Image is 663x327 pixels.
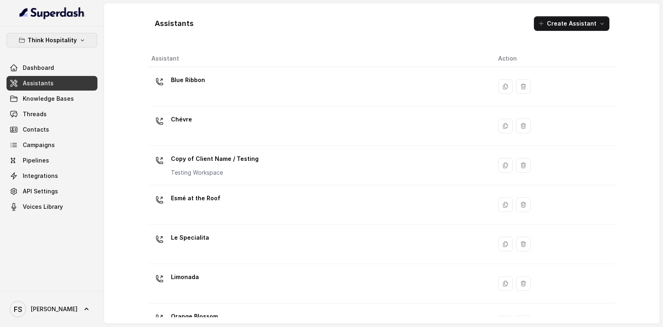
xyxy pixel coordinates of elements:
p: Testing Workspace [171,169,259,177]
a: Integrations [6,169,97,183]
a: Pipelines [6,153,97,168]
p: Copy of Client Name / Testing [171,152,259,165]
span: Dashboard [23,64,54,72]
th: Assistant [148,50,492,67]
a: Knowledge Bases [6,91,97,106]
span: Threads [23,110,47,118]
a: Dashboard [6,61,97,75]
p: Le Specialita [171,231,209,244]
span: API Settings [23,187,58,195]
span: Integrations [23,172,58,180]
span: Pipelines [23,156,49,165]
a: API Settings [6,184,97,199]
img: light.svg [19,6,85,19]
a: Contacts [6,122,97,137]
p: Esmé at the Roof [171,192,220,205]
h1: Assistants [155,17,194,30]
a: Voices Library [6,199,97,214]
p: Orange Blossom [171,310,218,323]
span: Campaigns [23,141,55,149]
a: Campaigns [6,138,97,152]
p: Limonada [171,271,199,284]
span: Contacts [23,126,49,134]
p: Blue Ribbon [171,74,205,87]
p: Chévre [171,113,192,126]
span: Voices Library [23,203,63,211]
span: [PERSON_NAME] [31,305,78,313]
a: Threads [6,107,97,121]
span: Knowledge Bases [23,95,74,103]
button: Create Assistant [534,16,609,31]
th: Action [492,50,616,67]
button: Think Hospitality [6,33,97,48]
a: Assistants [6,76,97,91]
p: Think Hospitality [28,35,77,45]
a: [PERSON_NAME] [6,298,97,321]
text: FS [14,305,22,314]
span: Assistants [23,79,54,87]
